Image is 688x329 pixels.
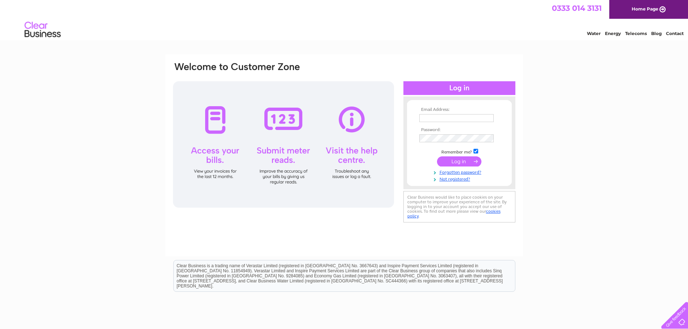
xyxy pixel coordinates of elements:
a: Forgotten password? [419,168,501,175]
th: Email Address: [417,107,501,112]
th: Password: [417,127,501,133]
a: Not registered? [419,175,501,182]
a: Energy [605,31,621,36]
a: 0333 014 3131 [552,4,602,13]
div: Clear Business would like to place cookies on your computer to improve your experience of the sit... [403,191,515,222]
a: Contact [666,31,684,36]
a: Water [587,31,601,36]
a: Telecoms [625,31,647,36]
a: cookies policy [407,209,501,218]
td: Remember me? [417,148,501,155]
input: Submit [437,156,481,166]
a: Blog [651,31,662,36]
img: logo.png [24,19,61,41]
div: Clear Business is a trading name of Verastar Limited (registered in [GEOGRAPHIC_DATA] No. 3667643... [174,4,515,35]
